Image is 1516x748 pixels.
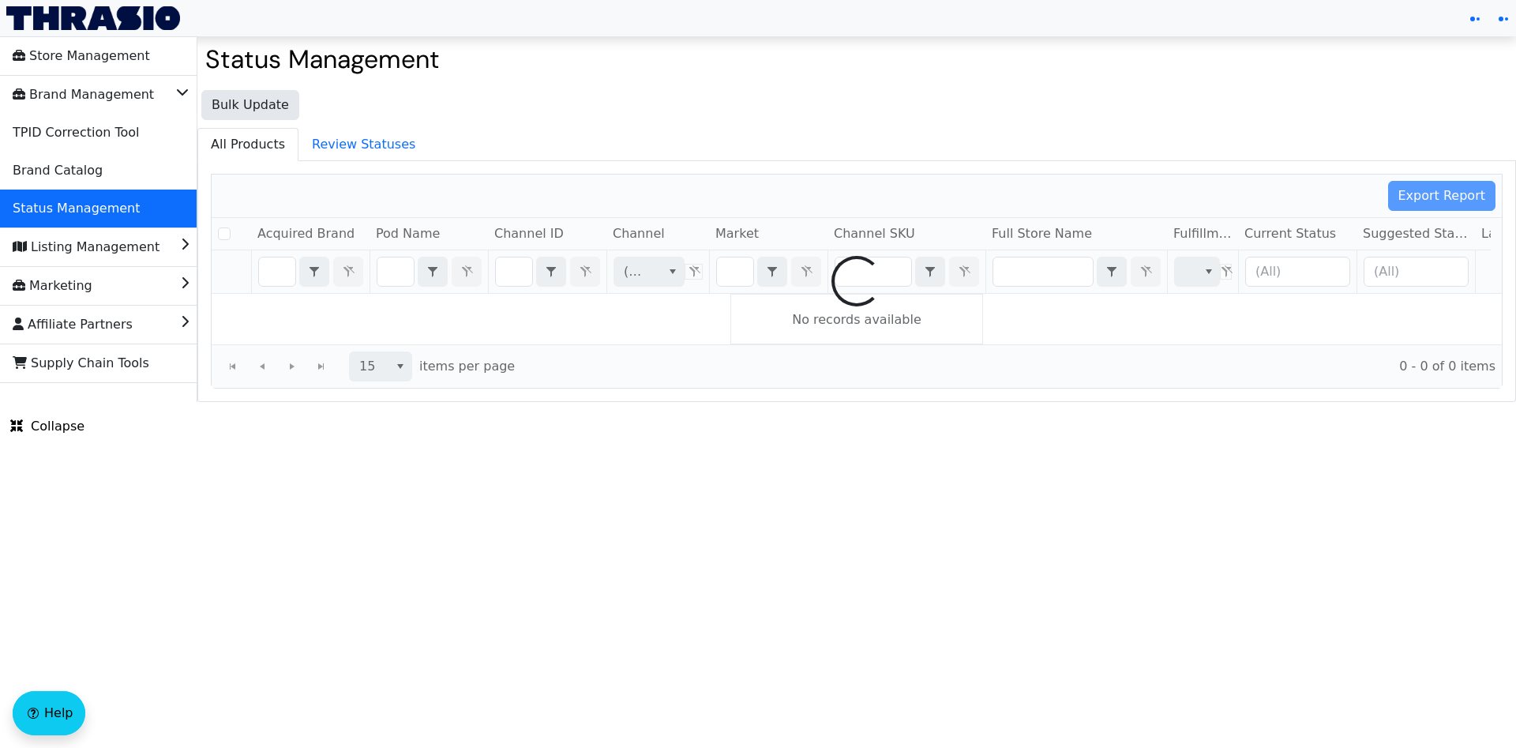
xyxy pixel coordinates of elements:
span: Listing Management [13,235,159,260]
img: Thrasio Logo [6,6,180,30]
span: Store Management [13,43,150,69]
span: Collapse [10,417,84,436]
span: Affiliate Partners [13,312,133,337]
h2: Status Management [205,44,1508,74]
button: Help floatingactionbutton [13,691,85,735]
span: Brand Catalog [13,158,103,183]
span: Status Management [13,196,140,221]
span: Marketing [13,273,92,299]
span: Help [44,704,73,723]
span: TPID Correction Tool [13,120,139,145]
span: Review Statuses [299,129,428,160]
span: Bulk Update [212,96,289,115]
button: Bulk Update [201,90,299,120]
span: Brand Management [13,82,154,107]
span: Supply Chain Tools [13,351,149,376]
span: All Products [198,129,298,160]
